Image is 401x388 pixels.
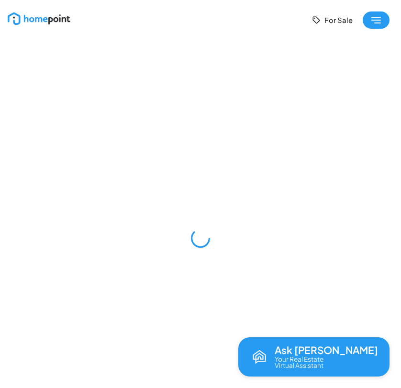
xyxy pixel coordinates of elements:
[275,345,378,356] p: Ask [PERSON_NAME]
[8,12,70,25] img: new_logo_light.png
[311,12,355,28] a: For Sale
[250,347,269,366] img: Reva
[238,337,390,377] button: Open chat with Reva
[275,356,323,369] p: Your Real Estate Virtual Assistant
